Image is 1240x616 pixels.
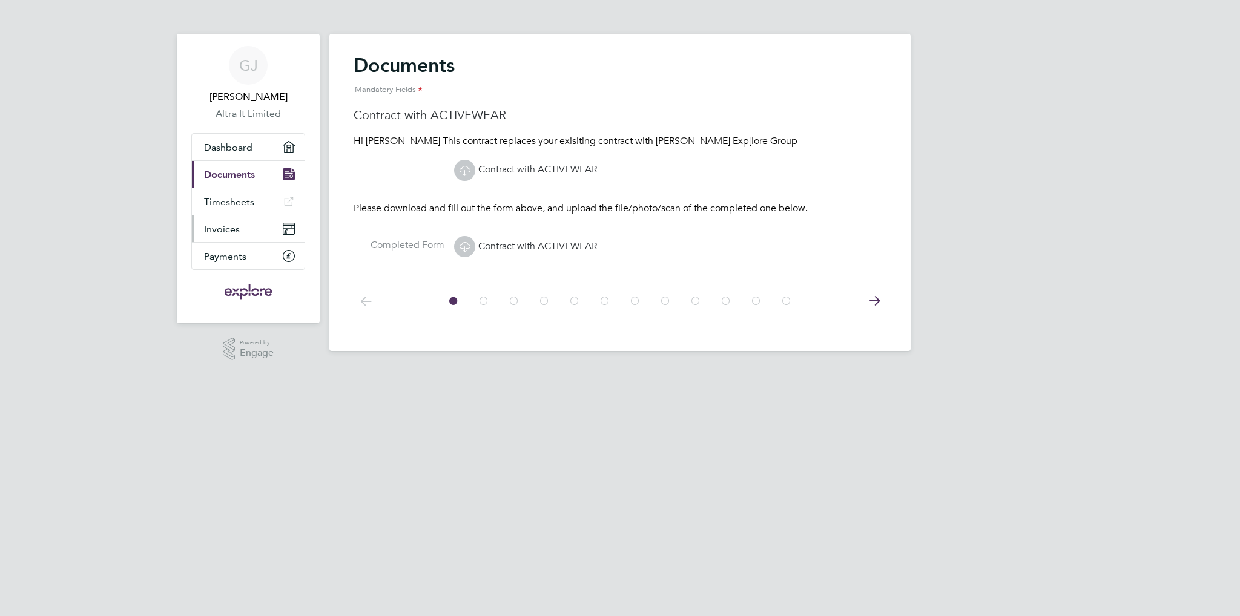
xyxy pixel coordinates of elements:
[354,77,886,102] div: Mandatory Fields
[177,34,320,323] nav: Main navigation
[204,223,240,235] span: Invoices
[354,53,886,102] h2: Documents
[354,239,444,252] label: Completed Form
[204,142,252,153] span: Dashboard
[192,134,305,160] a: Dashboard
[192,188,305,215] a: Timesheets
[191,106,305,121] a: Altra It Limited
[223,338,274,361] a: Powered byEngage
[354,107,886,123] h3: Contract with ACTIVEWEAR
[240,348,274,358] span: Engage
[204,169,255,180] span: Documents
[454,163,597,175] a: Contract with ACTIVEWEAR
[354,135,886,148] p: Hi [PERSON_NAME] This contract replaces your exisiting contract with [PERSON_NAME] Exp[lore Group
[204,196,254,208] span: Timesheets
[204,251,246,262] span: Payments
[454,240,597,252] a: Contract with ACTIVEWEAR
[192,215,305,242] a: Invoices
[240,338,274,348] span: Powered by
[191,90,305,104] span: Graham Jest
[191,46,305,104] a: GJ[PERSON_NAME]
[192,161,305,188] a: Documents
[223,282,274,301] img: exploregroup-logo-retina.png
[354,202,886,215] p: Please download and fill out the form above, and upload the file/photo/scan of the completed one ...
[239,57,258,73] span: GJ
[192,243,305,269] a: Payments
[191,282,305,301] a: Go to home page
